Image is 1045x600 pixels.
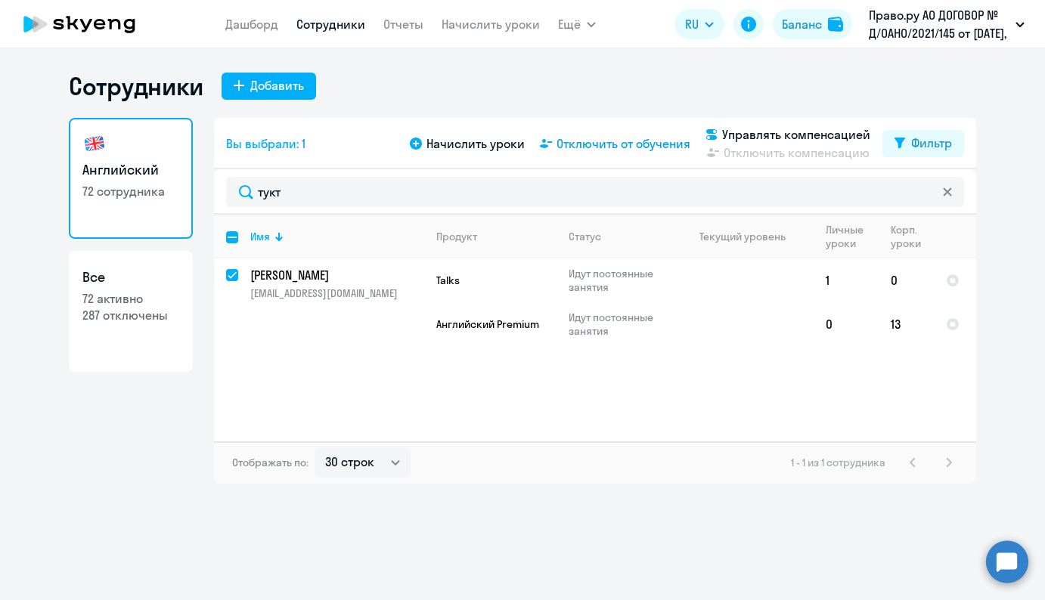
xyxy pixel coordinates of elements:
[232,456,309,469] span: Отображать по:
[558,9,596,39] button: Ещё
[685,230,813,243] div: Текущий уровень
[791,456,885,469] span: 1 - 1 из 1 сотрудника
[722,125,870,144] span: Управлять компенсацией
[569,230,601,243] div: Статус
[225,17,278,32] a: Дашборд
[69,71,203,101] h1: Сотрудники
[569,311,672,338] p: Идут постоянные занятия
[814,302,879,346] td: 0
[436,317,539,331] span: Английский Premium
[828,17,843,32] img: balance
[674,9,724,39] button: RU
[426,135,525,153] span: Начислить уроки
[436,230,477,243] div: Продукт
[226,135,305,153] span: Вы выбрали: 1
[882,130,964,157] button: Фильтр
[82,160,179,180] h3: Английский
[557,135,690,153] span: Отключить от обучения
[442,17,540,32] a: Начислить уроки
[436,274,460,287] span: Talks
[69,118,193,239] a: Английский72 сотрудника
[911,134,952,152] div: Фильтр
[250,230,423,243] div: Имя
[250,230,270,243] div: Имя
[861,6,1032,42] button: Право.ру АО ДОГОВОР № Д/OAHO/2021/145 от [DATE], ПРАВО.РУ, АО
[869,6,1009,42] p: Право.ру АО ДОГОВОР № Д/OAHO/2021/145 от [DATE], ПРАВО.РУ, АО
[222,73,316,100] button: Добавить
[569,267,672,294] p: Идут постоянные занятия
[226,177,964,207] input: Поиск по имени, email, продукту или статусу
[879,302,934,346] td: 13
[826,223,878,250] div: Личные уроки
[814,258,879,302] td: 1
[782,15,822,33] div: Баланс
[82,131,107,156] img: english
[69,251,193,372] a: Все72 активно287 отключены
[250,267,421,283] p: [PERSON_NAME]
[773,9,852,39] button: Балансbalance
[82,307,179,323] p: 287 отключены
[82,183,179,199] p: 72 сотрудника
[879,258,934,302] td: 0
[383,17,423,32] a: Отчеты
[250,286,423,300] p: [EMAIL_ADDRESS][DOMAIN_NAME]
[250,267,423,283] a: [PERSON_NAME]
[82,268,179,287] h3: Все
[699,230,786,243] div: Текущий уровень
[558,15,581,33] span: Ещё
[250,76,304,94] div: Добавить
[82,290,179,307] p: 72 активно
[296,17,365,32] a: Сотрудники
[685,15,699,33] span: RU
[891,223,933,250] div: Корп. уроки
